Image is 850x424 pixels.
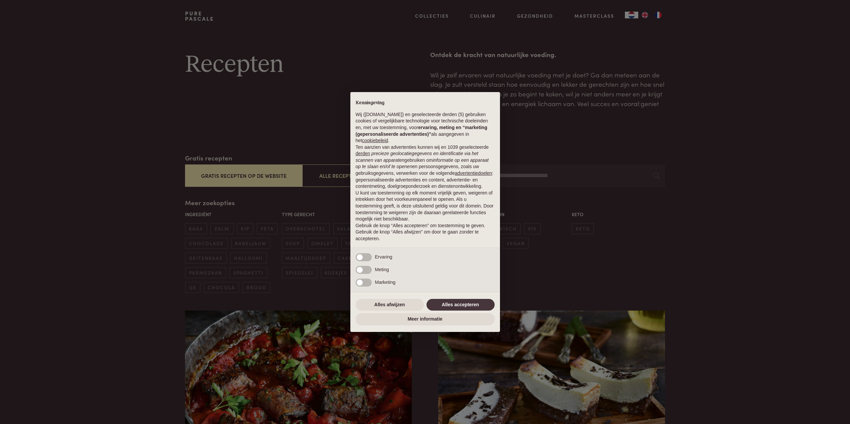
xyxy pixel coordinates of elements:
[356,190,495,223] p: U kunt uw toestemming op elk moment vrijelijk geven, weigeren of intrekken door het voorkeurenpan...
[375,254,392,260] span: Ervaring
[356,313,495,325] button: Meer informatie
[356,144,495,190] p: Ten aanzien van advertenties kunnen wij en 1039 geselecteerde gebruiken om en persoonsgegevens, z...
[375,280,395,285] span: Marketing
[455,170,492,177] button: advertentiedoelen
[356,125,487,137] strong: ervaring, meting en “marketing (gepersonaliseerde advertenties)”
[356,111,495,144] p: Wij ([DOMAIN_NAME]) en geselecteerde derden (5) gebruiken cookies of vergelijkbare technologie vo...
[356,151,478,163] em: precieze geolocatiegegevens en identificatie via het scannen van apparaten
[356,150,370,157] button: derden
[362,138,388,143] a: cookiebeleid
[427,299,495,311] button: Alles accepteren
[356,157,489,169] em: informatie op een apparaat op te slaan en/of te openen
[356,100,495,106] h2: Kennisgeving
[356,223,495,242] p: Gebruik de knop “Alles accepteren” om toestemming te geven. Gebruik de knop “Alles afwijzen” om d...
[375,267,389,272] span: Meting
[356,299,424,311] button: Alles afwijzen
